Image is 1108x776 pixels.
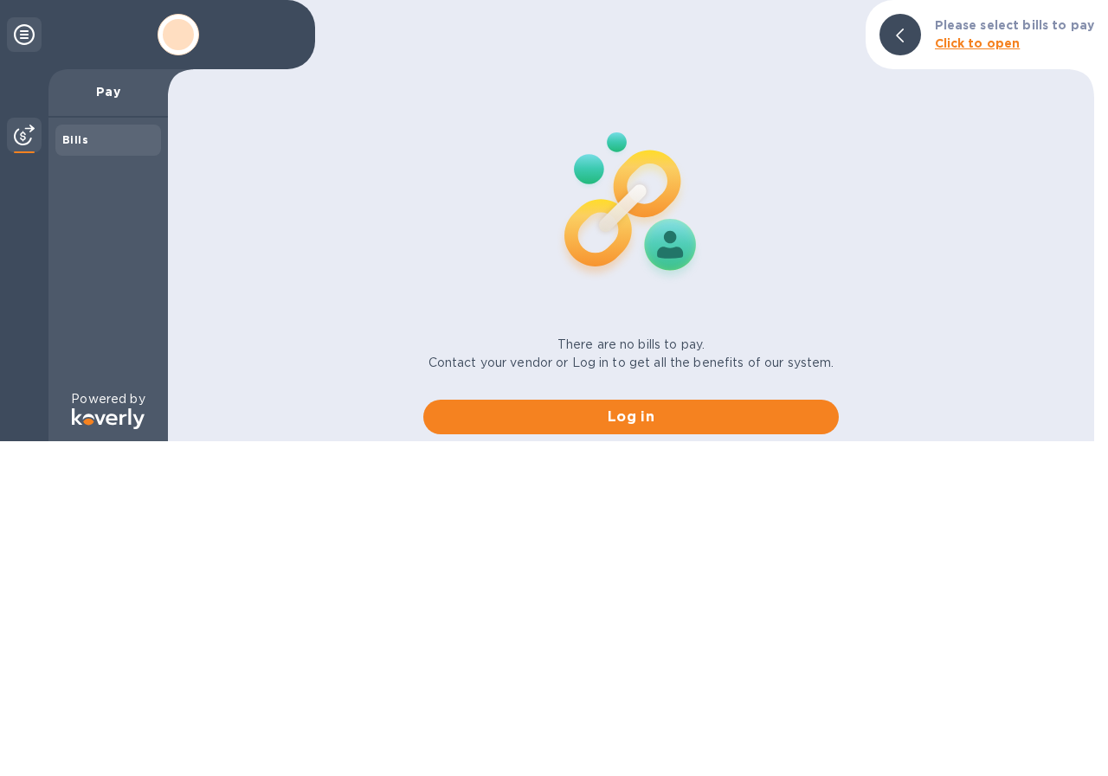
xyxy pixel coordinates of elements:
p: Powered by [71,390,145,408]
p: There are no bills to pay. Contact your vendor or Log in to get all the benefits of our system. [428,336,834,372]
img: Logo [72,408,145,429]
span: Log in [437,407,825,427]
b: Click to open [935,36,1021,50]
button: Log in [423,400,839,434]
p: Pay [62,83,154,100]
b: Please select bills to pay [935,18,1094,32]
b: Bills [62,133,88,146]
